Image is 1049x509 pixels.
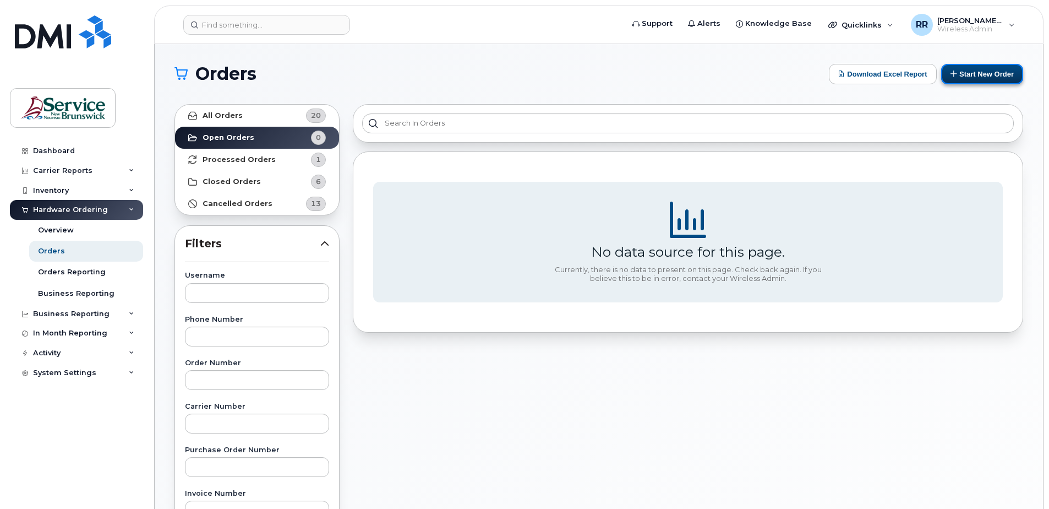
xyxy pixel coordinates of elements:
span: 20 [311,110,321,121]
span: Orders [195,66,256,82]
label: Carrier Number [185,403,329,410]
label: Phone Number [185,316,329,323]
span: Filters [185,236,320,252]
a: Closed Orders6 [175,171,339,193]
a: Cancelled Orders13 [175,193,339,215]
a: Processed Orders1 [175,149,339,171]
label: Username [185,272,329,279]
div: Currently, there is no data to present on this page. Check back again. If you believe this to be ... [550,266,826,283]
strong: Cancelled Orders [203,199,272,208]
a: Open Orders0 [175,127,339,149]
label: Invoice Number [185,490,329,497]
strong: Processed Orders [203,155,276,164]
div: No data source for this page. [591,243,785,260]
label: Purchase Order Number [185,447,329,454]
strong: Closed Orders [203,177,261,186]
input: Search in orders [362,113,1014,133]
a: All Orders20 [175,105,339,127]
strong: Open Orders [203,133,254,142]
button: Start New Order [941,64,1023,84]
span: 1 [316,154,321,165]
span: 13 [311,198,321,209]
span: 0 [316,132,321,143]
span: 6 [316,176,321,187]
button: Download Excel Report [829,64,937,84]
label: Order Number [185,360,329,367]
strong: All Orders [203,111,243,120]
